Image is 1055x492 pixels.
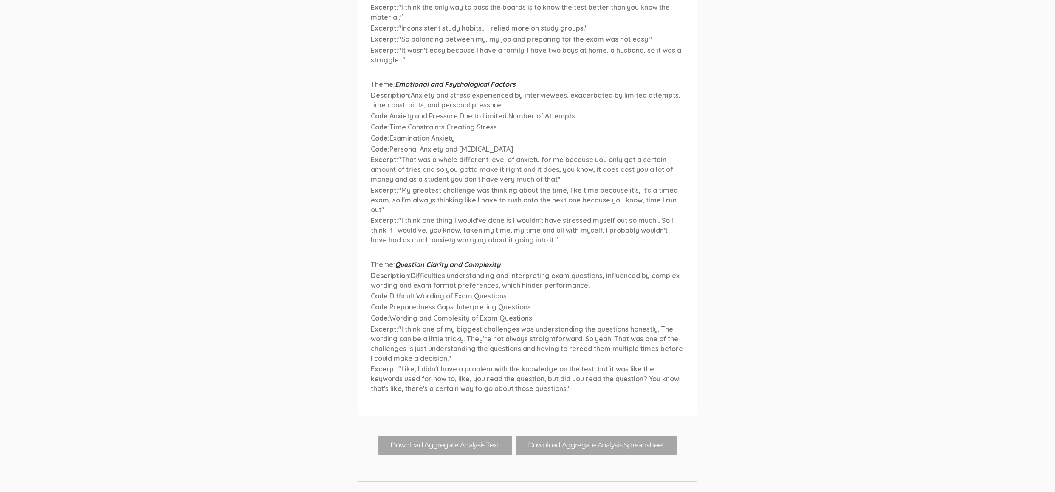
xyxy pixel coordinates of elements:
p: : [371,111,684,121]
p: : [371,313,684,323]
p: : [371,260,684,270]
span: Excerpt [371,155,397,164]
span: "So balancing between my, my job and preparing for the exam was not easy." [398,35,652,43]
span: Excerpt [371,3,397,11]
span: Code [371,145,388,153]
p: : [371,45,684,65]
span: Theme [371,80,393,88]
p: : [371,291,684,301]
span: Difficulties understanding and interpreting exam questions, influenced by complex wording and exa... [371,271,680,290]
span: "Like, I didn't have a problem with the knowledge on the test, but it was like the keywords used ... [371,365,681,393]
p: : [371,23,684,33]
span: Excerpt [371,35,397,43]
span: Excerpt [371,325,397,333]
p: : [371,90,684,110]
p: : [371,155,684,184]
span: "Inconsistent study habits... I relied more on study groups." [398,24,588,32]
span: Examination Anxiety [389,134,455,142]
span: Excerpt [371,186,397,194]
span: Difficult Wording of Exam Questions [389,292,507,300]
p: : [371,133,684,143]
span: Description [371,271,409,280]
span: Code [371,303,388,311]
span: Code [371,134,388,142]
p: : [371,144,684,154]
button: Download Aggregate Analysis Text [378,436,512,455]
span: "I think one thing I would've done is I wouldn't have stressed myself out so much... So I think i... [371,216,673,244]
span: Personal Anxiety and [MEDICAL_DATA] [389,145,513,153]
span: Wording and Complexity of Exam Questions [389,314,532,322]
span: "My greatest challenge was thinking about the time, like time because it's, it's a timed exam, so... [371,186,678,214]
button: Download Aggregate Analysis Spreadsheet [516,436,677,455]
span: Anxiety and stress experienced by interviewees, exacerbated by limited attempts, time constraints... [371,91,680,109]
p: : [371,186,684,215]
span: Excerpt [371,24,397,32]
p: : [371,3,684,22]
span: Time Constraints Creating Stress [389,123,497,131]
p: : [371,324,684,363]
span: Theme [371,260,393,269]
p: : [371,271,684,290]
iframe: Chat Widget [1013,451,1055,492]
span: "That was a whole different level of anxiety for me because you only get a certain amount of trie... [371,155,673,183]
span: Code [371,112,388,120]
span: "It wasn't easy because I have a family. I have two boys at home, a husband, so it was a struggle... [371,46,681,64]
p: : [371,302,684,312]
p: : [371,79,684,89]
span: Code [371,292,388,300]
span: Excerpt [371,216,397,225]
span: Code [371,314,388,322]
span: Anxiety and Pressure Due to Limited Number of Attempts [389,112,575,120]
span: "I think one of my biggest challenges was understanding the questions honestly. The wording can b... [371,325,683,363]
p: : [371,364,684,394]
p: : [371,122,684,132]
span: Excerpt [371,365,397,373]
span: Preparedness Gaps: Interpreting Questions [389,303,531,311]
span: "I think the only way to pass the boards is to know the test better than you know the material." [371,3,670,21]
p: : [371,34,684,44]
span: Excerpt [371,46,397,54]
span: Question Clarity and Complexity [395,260,500,269]
p: : [371,216,684,245]
span: Code [371,123,388,131]
span: Emotional and Psychological Factors [395,80,516,88]
span: Description [371,91,409,99]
